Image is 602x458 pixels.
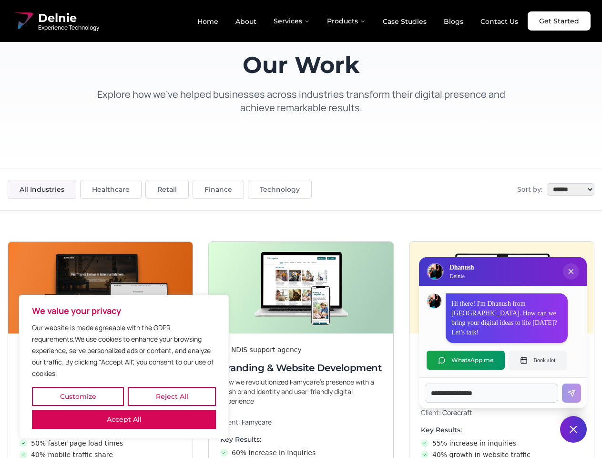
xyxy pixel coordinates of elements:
[451,299,562,337] p: Hi there! I'm Dhanush from [GEOGRAPHIC_DATA]. How can we bring your digital ideas to life [DATE]?...
[220,417,382,427] p: Client:
[563,263,579,280] button: Close chat popup
[88,53,515,76] h1: Our Work
[145,180,189,199] button: Retail
[8,242,193,333] img: Next-Gen Website Development
[220,448,382,458] li: 60% increase in inquiries
[220,361,382,375] h3: Branding & Website Development
[220,435,382,444] h4: Key Results:
[528,11,591,31] a: Get Started
[190,13,226,30] a: Home
[20,438,181,448] li: 50% faster page load times
[560,416,587,443] button: Close chat
[190,11,526,31] nav: Main
[228,13,264,30] a: About
[427,351,505,370] button: WhatsApp me
[220,345,382,354] div: An NDIS support agency
[428,264,443,279] img: Delnie Logo
[248,180,312,199] button: Technology
[11,10,99,32] a: Delnie Logo Full
[88,88,515,114] p: Explore how we've helped businesses across industries transform their digital presence and achiev...
[473,13,526,30] a: Contact Us
[509,351,567,370] button: Book slot
[517,185,543,194] span: Sort by:
[266,11,317,31] button: Services
[38,10,99,26] span: Delnie
[38,24,99,31] span: Experience Technology
[32,305,216,316] p: We value your privacy
[80,180,142,199] button: Healthcare
[32,387,124,406] button: Customize
[8,180,76,199] button: All Industries
[427,294,441,308] img: Dhanush
[421,438,582,448] li: 55% increase in inquiries
[11,10,34,32] img: Delnie Logo
[193,180,244,199] button: Finance
[242,417,272,427] span: Famycare
[449,263,474,272] h3: Dhanush
[436,13,471,30] a: Blogs
[128,387,216,406] button: Reject All
[32,410,216,429] button: Accept All
[449,272,474,280] p: Delnie
[319,11,373,31] button: Products
[209,242,393,333] img: Branding & Website Development
[409,242,594,333] img: Digital & Brand Revamp
[32,322,216,379] p: Our website is made agreeable with the GDPR requirements.We use cookies to enhance your browsing ...
[375,13,434,30] a: Case Studies
[220,377,382,406] p: How we revolutionized Famycare’s presence with a fresh brand identity and user-friendly digital e...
